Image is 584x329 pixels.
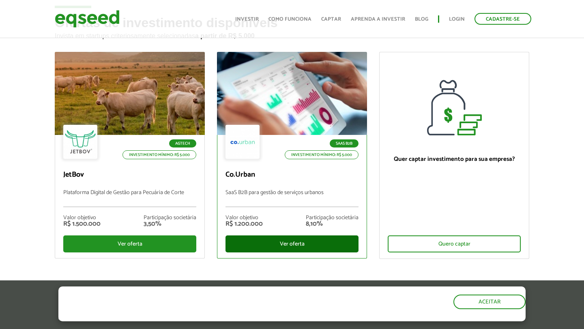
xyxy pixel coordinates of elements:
[144,215,196,221] div: Participação societária
[225,235,359,252] div: Ver oferta
[285,150,359,159] p: Investimento mínimo: R$ 5.000
[225,215,263,221] div: Valor objetivo
[63,190,196,207] p: Plataforma Digital de Gestão para Pecuária de Corte
[144,221,196,227] div: 3,50%
[55,52,205,258] a: Agtech Investimento mínimo: R$ 5.000 JetBov Plataforma Digital de Gestão para Pecuária de Corte V...
[415,17,428,22] a: Blog
[306,221,359,227] div: 8,10%
[225,221,263,227] div: R$ 1.200.000
[58,314,339,321] p: Ao clicar em "aceitar", você aceita nossa .
[388,156,521,163] p: Quer captar investimento para sua empresa?
[63,235,196,252] div: Ver oferta
[225,171,359,179] p: Co.Urban
[217,52,367,258] a: SaaS B2B Investimento mínimo: R$ 5.000 Co.Urban SaaS B2B para gestão de serviços urbanos Valor ob...
[379,52,529,259] a: Quer captar investimento para sua empresa? Quero captar
[235,17,259,22] a: Investir
[453,295,526,309] button: Aceitar
[169,139,196,147] p: Agtech
[55,8,120,30] img: EqSeed
[388,235,521,252] div: Quero captar
[330,139,359,147] p: SaaS B2B
[63,221,101,227] div: R$ 1.500.000
[449,17,465,22] a: Login
[268,17,311,22] a: Como funciona
[63,215,101,221] div: Valor objetivo
[58,286,339,312] h5: O site da EqSeed utiliza cookies para melhorar sua navegação.
[321,17,341,22] a: Captar
[122,150,196,159] p: Investimento mínimo: R$ 5.000
[474,13,531,25] a: Cadastre-se
[63,171,196,179] p: JetBov
[165,314,259,321] a: política de privacidade e de cookies
[306,215,359,221] div: Participação societária
[351,17,405,22] a: Aprenda a investir
[225,190,359,207] p: SaaS B2B para gestão de serviços urbanos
